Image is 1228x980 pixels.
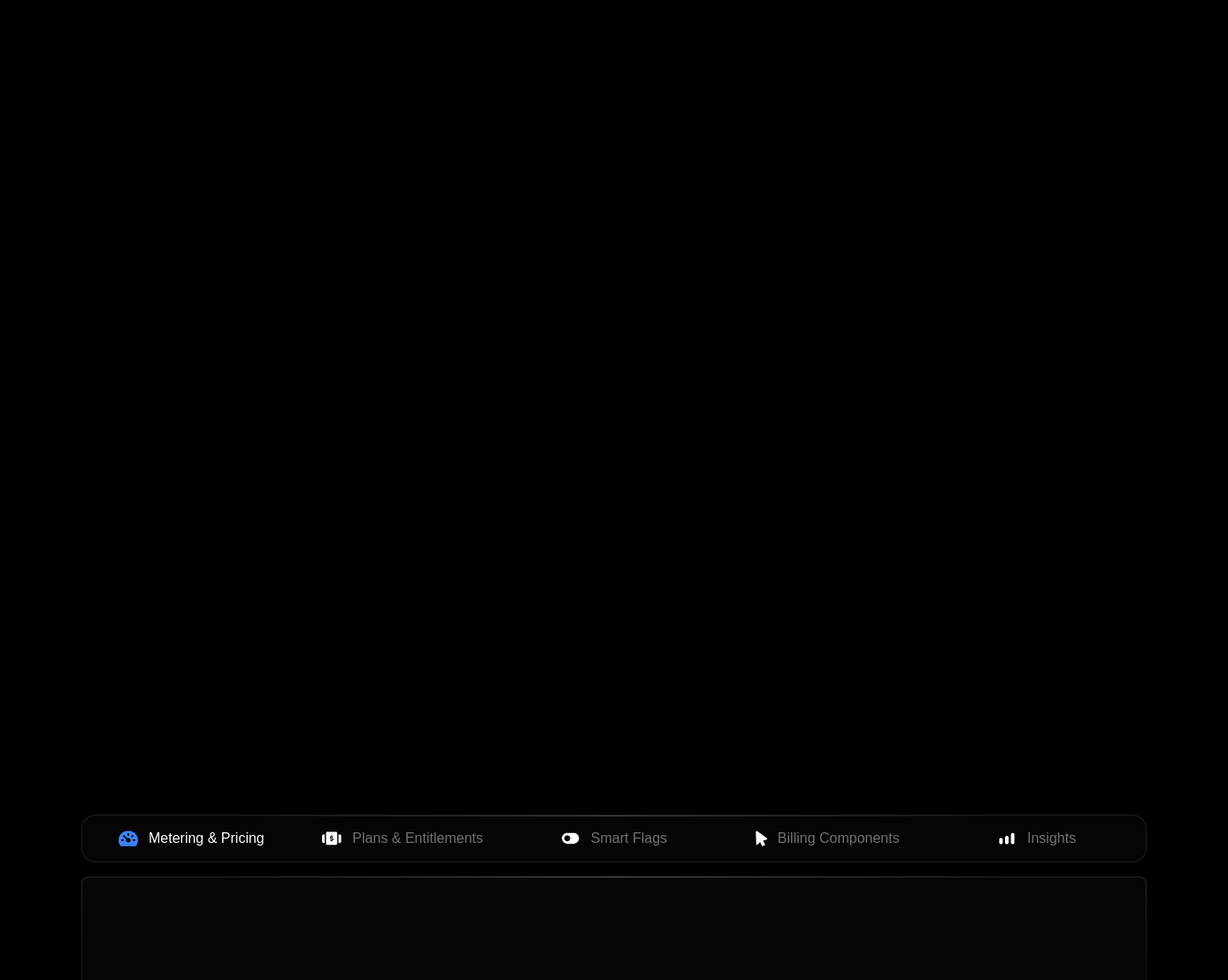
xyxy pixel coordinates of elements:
[352,828,483,849] span: Plans & Entitlements
[86,819,297,858] button: Metering & Pricing
[778,828,900,849] span: Billing Components
[591,828,667,849] span: Smart Flags
[719,819,931,858] button: Billing Components
[931,819,1142,858] button: Insights
[1027,828,1076,849] span: Insights
[509,819,720,858] button: Smart Flags
[297,819,509,858] button: Plans & Entitlements
[149,828,265,849] span: Metering & Pricing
